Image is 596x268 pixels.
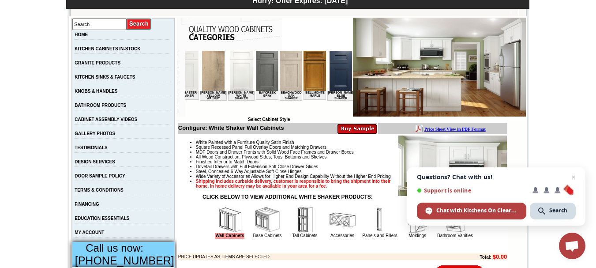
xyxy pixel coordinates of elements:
li: Steel, Concealed 6-Way Adjustable Soft-Close Hinges [196,169,507,174]
div: Chat with Kitchens On Clearance [417,203,526,219]
b: Price Sheet View in PDF Format [10,4,71,8]
li: White Painted with a Furniture Quality Satin Finish [196,140,507,145]
td: Bellmonte Maple [118,40,141,49]
a: Price Sheet View in PDF Format [10,1,71,9]
img: Panels and Fillers [367,207,393,233]
li: MDF Doors and Drawer Fronts with Solid Wood Face Frames and Drawer Boxes [196,150,507,155]
span: Search [549,207,567,215]
td: Beachwood Oak Shaker [94,40,117,50]
span: [PHONE_NUMBER] [75,254,174,267]
span: Close chat [568,172,579,182]
a: KITCHEN SINKS & FAUCETS [75,75,135,79]
td: PRICE UPDATES AS ITEMS ARE SELECTED [178,253,431,260]
img: Wall Cabinets [217,207,243,233]
b: Configure: White Shaker Wall Cabinets [178,125,284,131]
a: TERMS & CONDITIONS [75,188,124,193]
input: Submit [127,18,152,30]
a: Accessories [330,233,354,238]
td: [PERSON_NAME] Yellow Walnut [15,40,41,50]
a: Wall Cabinets [215,233,244,239]
a: CABINET ASSEMBLY VIDEOS [75,117,137,122]
img: Moldings [404,207,431,233]
a: FINANCING [75,202,99,207]
li: Dovetail Drawers with Full Extension Soft Close Drawer Glides [196,164,507,169]
a: GALLERY PHOTOS [75,131,115,136]
li: Square Recessed Panel Full Overlay Doors and Matching Drawers [196,145,507,150]
li: All Wood Construction, Plywood Sides, Tops, Bottoms and Shelves [196,155,507,159]
td: [PERSON_NAME] White Shaker [43,40,70,50]
span: Chat with Kitchens On Clearance [436,207,518,215]
a: GRANITE PRODUCTS [75,60,120,65]
li: Wide Variety of Accessories Allows for Higher End Design Capability Without the Higher End Pricing [196,174,507,179]
a: Moldings [409,233,426,238]
img: Accessories [329,207,356,233]
strong: Shipping includes curbside delivery, customer is responsible to bring the shipment into their hom... [196,179,391,189]
img: Base Cabinets [254,207,281,233]
span: Questions? Chat with us! [417,174,576,181]
a: BATHROOM PRODUCTS [75,103,126,108]
div: Open chat [559,233,585,259]
b: Total: [480,255,491,260]
td: Baycreek Gray [71,40,93,49]
b: Select Cabinet Style [248,117,290,122]
img: Tall Cabinets [292,207,318,233]
a: TESTIMONIALS [75,145,107,150]
a: Tall Cabinets [292,233,317,238]
a: MY ACCOUNT [75,230,104,235]
span: Call us now: [86,242,143,254]
div: Search [530,203,576,219]
td: [PERSON_NAME] Blue Shaker [142,40,169,50]
strong: CLICK BELOW TO VIEW ADDITIONAL WHITE SHAKER PRODUCTS: [202,194,373,200]
img: Product Image [398,136,507,196]
a: Bathroom Vanities [437,233,473,238]
a: EDUCATION ESSENTIALS [75,216,129,221]
a: Base Cabinets [253,233,281,238]
img: White Shaker [353,18,526,117]
a: Panels and Fillers [362,233,397,238]
iframe: Browser incompatible [185,51,353,117]
img: pdf.png [1,2,8,9]
a: HOME [75,32,88,37]
b: $0.00 [493,253,507,260]
li: Finished Interior to Match Doors [196,159,507,164]
span: Support is online [417,187,526,194]
a: KITCHEN CABINETS IN-STOCK [75,46,140,51]
a: DESIGN SERVICES [75,159,115,164]
a: KNOBS & HANDLES [75,89,117,94]
a: DOOR SAMPLE POLICY [75,174,125,178]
